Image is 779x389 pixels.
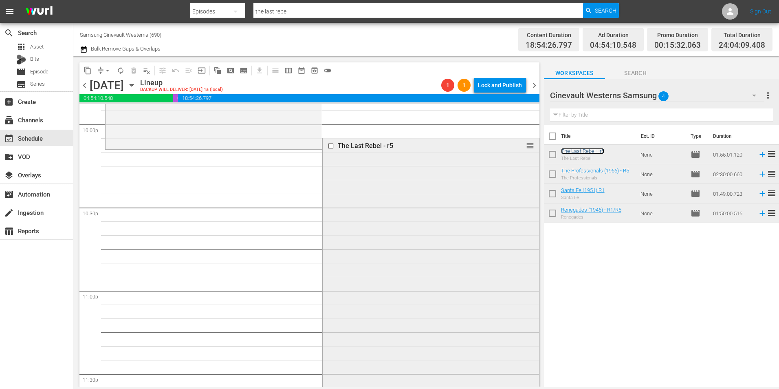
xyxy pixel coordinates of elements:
[224,64,237,77] span: Create Search Block
[758,170,767,179] svg: Add to Schedule
[686,125,708,148] th: Type
[16,55,26,64] div: Bits
[81,64,94,77] span: Copy Lineup
[767,208,777,218] span: reorder
[561,156,604,161] div: The Last Rebel
[637,164,687,184] td: None
[767,169,777,179] span: reorder
[16,42,26,52] span: Asset
[5,7,15,16] span: menu
[763,91,773,100] span: more_vert
[526,41,572,50] span: 18:54:26.797
[710,145,755,164] td: 01:55:01.120
[4,190,14,199] span: Automation
[195,64,208,77] span: Update Metadata from Key Asset
[605,68,666,78] span: Search
[295,64,308,77] span: Month Calendar View
[526,141,534,150] span: reorder
[310,66,319,75] span: preview_outlined
[90,79,124,92] div: [DATE]
[227,66,235,75] span: pageview_outlined
[16,67,26,77] span: Episode
[178,94,539,102] span: 18:54:26.797
[710,184,755,203] td: 01:49:00.723
[140,64,153,77] span: Clear Lineup
[637,184,687,203] td: None
[90,46,161,52] span: Bulk Remove Gaps & Overlaps
[458,82,471,88] span: 1
[691,189,700,199] span: Episode
[474,78,526,93] button: Lock and Publish
[719,29,765,41] div: Total Duration
[208,62,224,78] span: Refresh All Search Blocks
[153,62,169,78] span: Customize Events
[140,87,223,93] div: BACKUP WILL DELIVER: [DATE] 1a (local)
[767,149,777,159] span: reorder
[4,170,14,180] span: Overlays
[266,62,282,78] span: Day Calendar View
[182,64,195,77] span: Fill episodes with ad slates
[284,66,293,75] span: calendar_view_week_outlined
[173,94,178,102] span: 00:15:32.063
[710,164,755,184] td: 02:30:00.660
[561,168,629,174] a: The Professionals (1966) - R5
[143,66,151,75] span: playlist_remove_outlined
[758,150,767,159] svg: Add to Schedule
[114,64,127,77] span: Loop Content
[583,3,619,18] button: Search
[79,80,90,91] span: chevron_left
[590,41,636,50] span: 04:54:10.548
[213,66,222,75] span: auto_awesome_motion_outlined
[4,208,14,218] span: Ingestion
[526,29,572,41] div: Content Duration
[282,64,295,77] span: Week Calendar View
[658,88,669,105] span: 4
[84,66,92,75] span: content_copy
[441,82,454,88] span: 1
[4,115,14,125] span: Channels
[654,29,701,41] div: Promo Duration
[636,125,685,148] th: Ext. ID
[338,142,497,150] div: The Last Rebel - r5
[4,134,14,144] span: Schedule
[94,64,114,77] span: Remove Gaps & Overlaps
[198,66,206,75] span: input
[544,68,605,78] span: Workspaces
[250,62,266,78] span: Download as CSV
[691,150,700,159] span: Episode
[708,125,757,148] th: Duration
[30,55,39,63] span: Bits
[30,80,45,88] span: Series
[321,64,334,77] span: 24 hours Lineup View is OFF
[550,84,764,107] div: Cinevault Westerns Samsung
[97,66,105,75] span: compress
[237,64,250,77] span: Create Series Block
[478,78,522,93] div: Lock and Publish
[561,195,605,200] div: Santa Fe
[654,41,701,50] span: 00:15:32.063
[595,3,616,18] span: Search
[561,207,621,213] a: Renegades (1946) - R1/R5
[637,145,687,164] td: None
[590,29,636,41] div: Ad Duration
[750,8,771,15] a: Sign Out
[140,78,223,87] div: Lineup
[30,68,48,76] span: Episode
[763,86,773,105] button: more_vert
[561,175,629,181] div: The Professionals
[637,203,687,223] td: None
[710,203,755,223] td: 01:50:00.516
[561,125,636,148] th: Title
[30,43,44,51] span: Asset
[127,64,140,77] span: Select an event to delete
[526,141,534,149] button: reorder
[323,66,332,75] span: toggle_off
[297,66,306,75] span: date_range_outlined
[308,64,321,77] span: View Backup
[117,66,125,75] span: autorenew_outlined
[561,187,605,193] a: Santa Fe (1951) R1
[4,152,14,162] span: VOD
[79,94,173,102] span: 04:54:10.548
[20,2,59,21] img: ans4CAIJ8jUAAAAAAAAAAAAAAAAAAAAAAAAgQb4GAAAAAAAAAAAAAAAAAAAAAAAAJMjXAAAAAAAAAAAAAAAAAAAAAAAAgAT5G...
[16,80,26,89] span: Series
